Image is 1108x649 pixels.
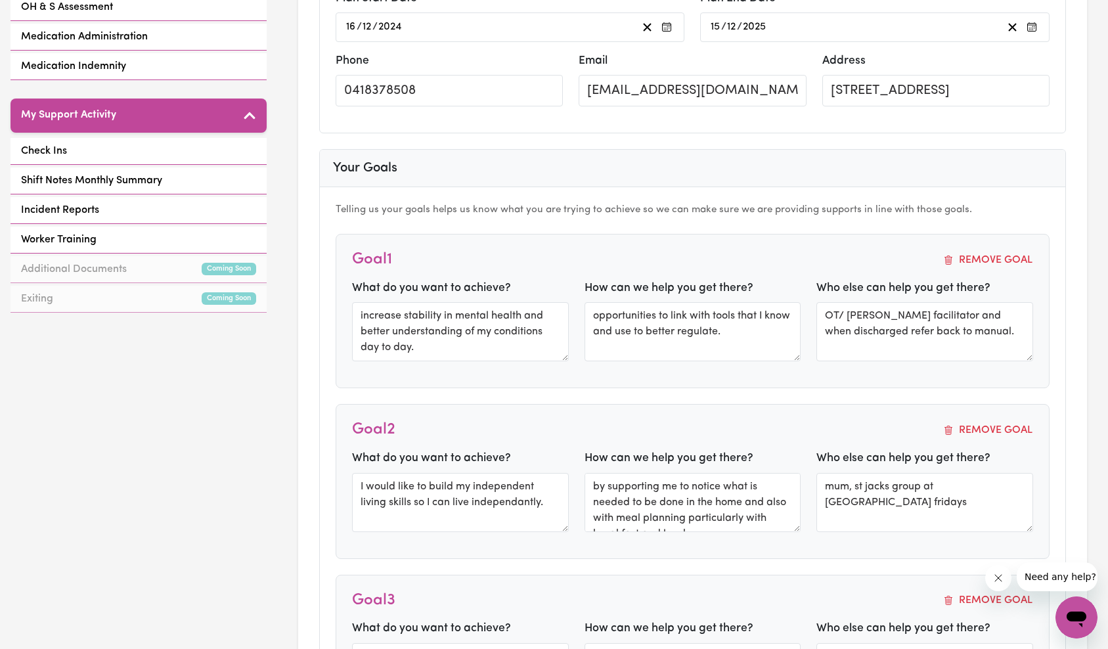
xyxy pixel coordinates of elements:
[1055,596,1097,638] iframe: Button to launch messaging window
[585,620,753,637] label: How can we help you get there?
[378,18,403,36] input: ----
[11,24,267,51] a: Medication Administration
[942,592,1033,609] button: Remove Goal
[336,53,369,70] label: Phone
[585,280,753,297] label: How can we help you get there?
[579,53,608,70] label: Email
[585,473,801,532] textarea: by supporting me to notice what is needed to be done in the home and also with meal planning part...
[202,263,256,275] small: Coming Soon
[21,291,53,307] span: Exiting
[816,302,1033,361] textarea: OT/ [PERSON_NAME] facilitator and when discharged refer back to manual.
[357,21,362,33] span: /
[345,18,357,36] input: --
[11,99,267,133] button: My Support Activity
[352,473,569,532] textarea: I would like to build my independent living skills so I can live independantly.
[942,422,1033,439] button: Remove Goal
[822,53,866,70] label: Address
[942,252,1033,269] button: Remove Goal
[21,173,162,189] span: Shift Notes Monthly Summary
[352,620,511,637] label: What do you want to achieve?
[816,280,990,297] label: Who else can help you get there?
[11,168,267,194] a: Shift Notes Monthly Summary
[11,256,267,283] a: Additional DocumentsComing Soon
[816,473,1033,532] textarea: mum, st jacks group at [GEOGRAPHIC_DATA] fridays
[372,21,378,33] span: /
[742,18,767,36] input: ----
[11,138,267,165] a: Check Ins
[1017,562,1097,591] iframe: Message from company
[816,450,990,467] label: Who else can help you get there?
[21,202,99,218] span: Incident Reports
[333,160,1052,176] h3: Your Goals
[21,109,116,122] h5: My Support Activity
[585,302,801,361] textarea: opportunities to link with tools that I know and use to better regulate.
[21,143,67,159] span: Check Ins
[710,18,721,36] input: --
[352,250,392,269] h4: Goal 1
[11,53,267,80] a: Medication Indemnity
[11,197,267,224] a: Incident Reports
[985,565,1011,591] iframe: Close message
[352,591,395,610] h4: Goal 3
[202,292,256,305] small: Coming Soon
[336,203,1050,218] p: Telling us your goals helps us know what you are trying to achieve so we can make sure we are pro...
[11,286,267,313] a: ExitingComing Soon
[816,620,990,637] label: Who else can help you get there?
[585,450,753,467] label: How can we help you get there?
[11,227,267,254] a: Worker Training
[352,280,511,297] label: What do you want to achieve?
[21,261,127,277] span: Additional Documents
[21,58,126,74] span: Medication Indemnity
[721,21,726,33] span: /
[352,302,569,361] textarea: increase stability in mental health and better understanding of my conditions day to day.
[726,18,737,36] input: --
[362,18,372,36] input: --
[737,21,742,33] span: /
[352,420,395,439] h4: Goal 2
[21,29,148,45] span: Medication Administration
[21,232,97,248] span: Worker Training
[352,450,511,467] label: What do you want to achieve?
